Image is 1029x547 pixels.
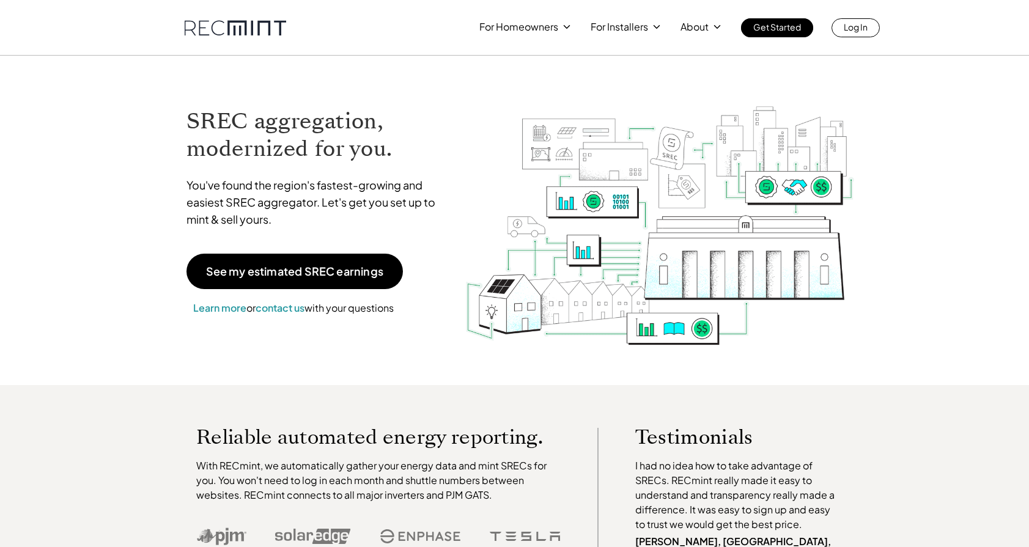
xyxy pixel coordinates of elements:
[206,266,383,277] p: See my estimated SREC earnings
[680,18,709,35] p: About
[465,74,855,348] img: RECmint value cycle
[753,18,801,35] p: Get Started
[186,177,447,228] p: You've found the region's fastest-growing and easiest SREC aggregator. Let's get you set up to mi...
[196,458,561,502] p: With RECmint, we automatically gather your energy data and mint SRECs for you. You won't need to ...
[256,301,304,314] a: contact us
[635,428,817,446] p: Testimonials
[591,18,648,35] p: For Installers
[479,18,558,35] p: For Homeowners
[193,301,246,314] a: Learn more
[635,458,841,532] p: I had no idea how to take advantage of SRECs. RECmint really made it easy to understand and trans...
[186,300,400,316] p: or with your questions
[832,18,880,37] a: Log In
[741,18,813,37] a: Get Started
[196,428,561,446] p: Reliable automated energy reporting.
[186,108,447,163] h1: SREC aggregation, modernized for you.
[844,18,868,35] p: Log In
[186,254,403,289] a: See my estimated SREC earnings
